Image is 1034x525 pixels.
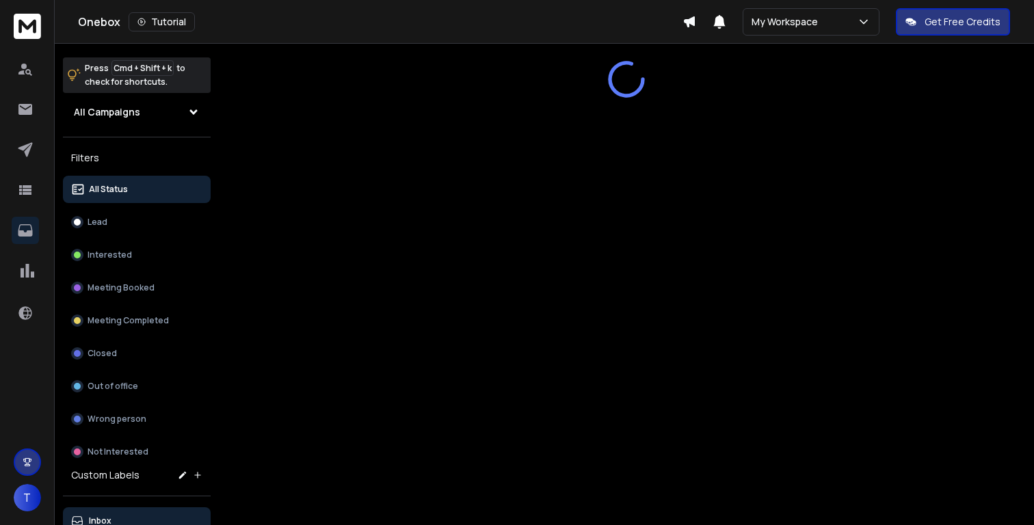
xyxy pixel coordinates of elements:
p: Meeting Completed [88,315,169,326]
button: All Status [63,176,211,203]
p: Get Free Credits [925,15,1000,29]
p: All Status [89,184,128,195]
h3: Filters [63,148,211,167]
p: Interested [88,250,132,260]
span: Cmd + Shift + k [111,60,174,76]
button: T [14,484,41,511]
button: Closed [63,340,211,367]
p: Not Interested [88,446,148,457]
p: Wrong person [88,414,146,425]
p: Press to check for shortcuts. [85,62,185,89]
button: Get Free Credits [896,8,1010,36]
p: Out of office [88,381,138,392]
h3: Custom Labels [71,468,140,482]
button: Lead [63,208,211,236]
button: Wrong person [63,405,211,433]
div: Onebox [78,12,682,31]
p: My Workspace [752,15,823,29]
button: Meeting Completed [63,307,211,334]
button: Out of office [63,373,211,400]
p: Lead [88,217,107,228]
button: All Campaigns [63,98,211,126]
button: Interested [63,241,211,269]
button: Tutorial [129,12,195,31]
button: Not Interested [63,438,211,466]
button: Meeting Booked [63,274,211,301]
p: Closed [88,348,117,359]
p: Meeting Booked [88,282,155,293]
h1: All Campaigns [74,105,140,119]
